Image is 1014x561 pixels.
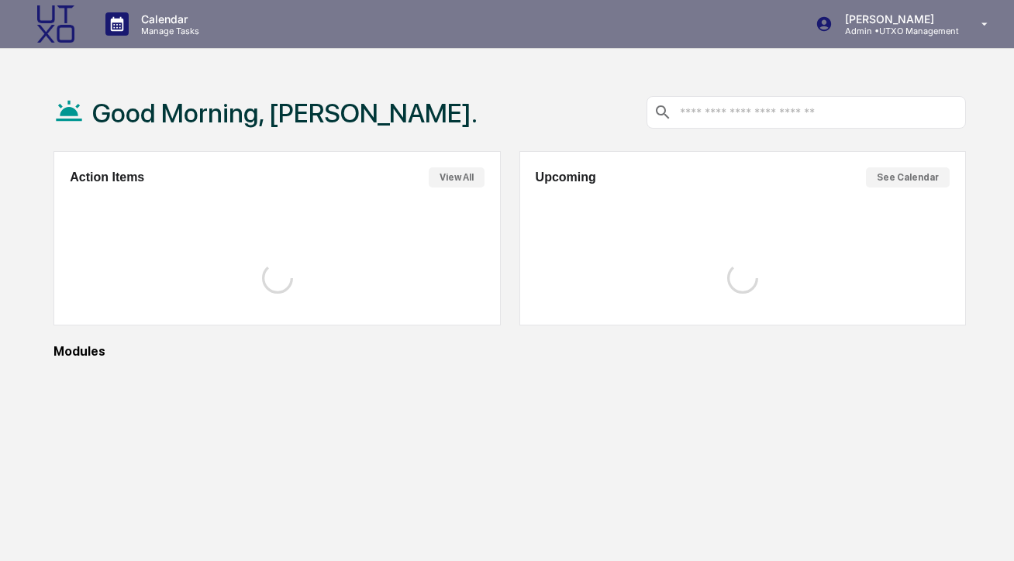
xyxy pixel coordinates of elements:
[37,5,74,43] img: logo
[129,12,207,26] p: Calendar
[70,170,144,184] h2: Action Items
[833,12,959,26] p: [PERSON_NAME]
[53,344,966,359] div: Modules
[833,26,959,36] p: Admin • UTXO Management
[429,167,485,188] button: View All
[129,26,207,36] p: Manage Tasks
[92,98,478,129] h1: Good Morning, [PERSON_NAME].
[866,167,950,188] button: See Calendar
[536,170,596,184] h2: Upcoming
